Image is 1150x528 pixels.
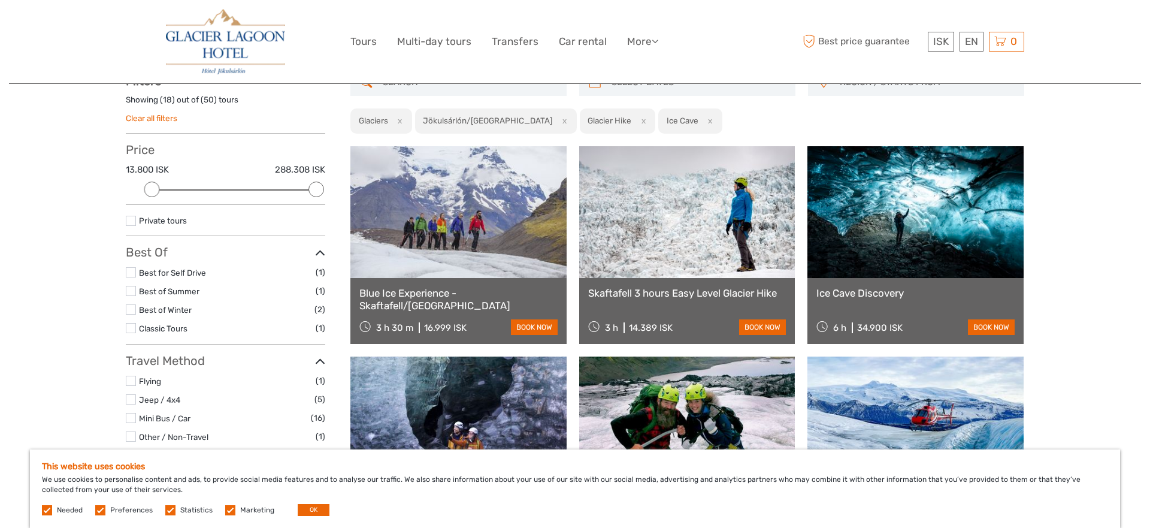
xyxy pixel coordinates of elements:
button: OK [298,504,329,516]
button: x [633,114,649,127]
a: Flying [139,376,161,386]
a: Other / Non-Travel [139,432,208,442]
span: (1) [316,265,325,279]
div: 34.900 ISK [857,322,903,333]
div: We use cookies to personalise content and ads, to provide social media features and to analyse ou... [30,449,1120,528]
button: x [390,114,406,127]
span: 6 h [833,322,846,333]
a: Best for Self Drive [139,268,206,277]
label: 18 [163,94,172,105]
button: x [554,114,570,127]
h3: Price [126,143,325,157]
a: Car rental [559,33,607,50]
strong: Filters [126,74,161,88]
span: (5) [314,393,325,406]
div: EN [960,32,983,52]
a: Ice Cave Discovery [816,287,1015,299]
label: 13.800 ISK [126,164,169,176]
a: book now [968,319,1015,335]
label: 50 [204,94,214,105]
a: Best of Winter [139,305,192,315]
label: Preferences [110,505,153,515]
h2: Jökulsárlón/[GEOGRAPHIC_DATA] [423,116,552,125]
a: book now [511,319,558,335]
a: Multi-day tours [397,33,471,50]
h5: This website uses cookies [42,461,1108,472]
span: (1) [316,284,325,298]
span: 3 h 30 m [376,322,413,333]
h3: Best Of [126,245,325,260]
a: Mini Bus / Car [139,414,190,423]
span: ISK [933,35,949,47]
a: Best of Summer [139,286,199,296]
span: (1) [316,374,325,388]
a: Classic Tours [139,324,187,333]
h3: Travel Method [126,354,325,368]
a: Jeep / 4x4 [139,395,180,405]
span: 0 [1009,35,1019,47]
span: Best price guarantee [800,32,925,52]
label: Statistics [180,505,213,515]
a: More [627,33,658,50]
h2: Glaciers [359,116,388,125]
span: 3 h [605,322,618,333]
a: Private tours [139,216,187,225]
label: 288.308 ISK [275,164,325,176]
a: book now [739,319,786,335]
label: Needed [57,505,83,515]
div: 16.999 ISK [424,322,467,333]
a: Skaftafell 3 hours Easy Level Glacier Hike [588,287,786,299]
a: Transfers [492,33,538,50]
a: Tours [350,33,377,50]
span: (16) [311,411,325,425]
a: Clear all filters [126,113,177,123]
label: Marketing [240,505,274,515]
h2: Glacier Hike [588,116,631,125]
a: Blue Ice Experience - Skaftafell/[GEOGRAPHIC_DATA] [359,287,558,312]
span: (2) [314,303,325,316]
span: (1) [316,430,325,443]
span: (27) [310,448,325,462]
span: (1) [316,321,325,335]
img: 2790-86ba44ba-e5e5-4a53-8ab7-28051417b7bc_logo_big.jpg [166,9,285,74]
div: 14.389 ISK [629,322,673,333]
div: Showing ( ) out of ( ) tours [126,94,325,113]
